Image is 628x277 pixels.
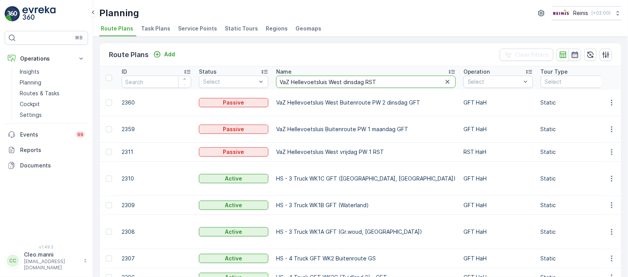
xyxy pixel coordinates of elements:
span: Service Points [178,25,217,32]
span: Task Plans [141,25,170,32]
button: Active [199,254,268,263]
p: Cockpit [20,100,40,108]
td: HS - 3 Truck WK1B GFT (Waterland) [272,196,460,215]
button: Reinis(+02:00) [552,6,622,20]
a: Planning [17,77,88,88]
button: Active [199,201,268,210]
p: Name [276,68,292,76]
td: 2310 [118,162,195,196]
img: Reinis-Logo-Vrijstaand_Tekengebied-1-copy2_aBO4n7j.png [552,9,570,17]
input: Search [276,76,456,88]
td: VaZ Hellevoetsluis West vrijdag PW 1 RST [272,143,460,162]
div: Toggle Row Selected [106,255,112,262]
td: GFT HaH [460,215,537,249]
td: Static [537,90,614,116]
td: GFT HaH [460,116,537,143]
p: Active [225,255,243,262]
button: Clear Filters [500,49,553,61]
p: Select [203,78,256,86]
td: Static [537,143,614,162]
p: Passive [223,148,244,156]
a: Events99 [5,127,88,142]
p: Passive [223,125,244,133]
p: Active [225,228,243,236]
td: 2307 [118,249,195,268]
img: logo [5,6,20,22]
td: GFT HaH [460,196,537,215]
p: Planning [20,79,41,86]
td: Static [537,196,614,215]
td: GFT HaH [460,249,537,268]
p: 99 [77,132,83,138]
p: Select [468,78,521,86]
span: Route Plans [101,25,133,32]
p: Insights [20,68,39,76]
td: HS - 4 Truck GFT WK2 Buitenroute GS [272,249,460,268]
p: Reports [20,146,85,154]
p: Planning [99,7,139,19]
div: Toggle Row Selected [106,149,112,155]
div: Toggle Row Selected [106,126,112,132]
p: Clear Filters [515,51,549,59]
p: Add [164,51,175,58]
button: Active [199,227,268,236]
a: Settings [17,110,88,120]
td: 2311 [118,143,195,162]
td: RST HaH [460,143,537,162]
td: HS - 3 Truck WK1C GFT ([GEOGRAPHIC_DATA], [GEOGRAPHIC_DATA]) [272,162,460,196]
p: Routes & Tasks [20,90,59,97]
input: Search [122,76,191,88]
button: Active [199,174,268,183]
p: Active [225,201,243,209]
p: ( +02:00 ) [592,10,611,16]
div: Toggle Row Selected [106,176,112,182]
span: v 1.49.3 [5,245,88,249]
p: Status [199,68,217,76]
button: Add [150,50,178,59]
span: Static Tours [225,25,258,32]
td: Static [537,162,614,196]
a: Reports [5,142,88,158]
p: Cleo.manni [24,251,80,258]
p: Reinis [574,9,589,17]
p: Events [20,131,71,138]
p: ⌘B [75,35,83,41]
p: Documents [20,162,85,169]
span: Geomaps [295,25,321,32]
p: Select [545,78,598,86]
button: Operations [5,51,88,66]
p: ID [122,68,127,76]
td: Static [537,116,614,143]
a: Cockpit [17,99,88,110]
td: VaZ Hellevoetsluis Buitenroute PW 1 maandag GFT [272,116,460,143]
div: CC [7,255,19,267]
button: CCCleo.manni[EMAIL_ADDRESS][DOMAIN_NAME] [5,251,88,271]
td: 2360 [118,90,195,116]
div: Toggle Row Selected [106,100,112,106]
button: Passive [199,98,268,107]
p: Passive [223,99,244,106]
div: Toggle Row Selected [106,229,112,235]
td: 2308 [118,215,195,249]
p: Operation [463,68,490,76]
p: Active [225,175,243,182]
p: Tour Type [541,68,568,76]
td: 2359 [118,116,195,143]
img: logo_light-DOdMpM7g.png [22,6,56,22]
a: Insights [17,66,88,77]
p: Operations [20,55,73,62]
td: Static [537,215,614,249]
td: VaZ Hellevoetsluis West Buitenroute PW 2 dinsdag GFT [272,90,460,116]
td: GFT HaH [460,90,537,116]
p: [EMAIL_ADDRESS][DOMAIN_NAME] [24,258,80,271]
p: Route Plans [109,49,149,60]
td: 2309 [118,196,195,215]
td: Static [537,249,614,268]
button: Passive [199,125,268,134]
span: Regions [266,25,288,32]
a: Documents [5,158,88,173]
td: HS - 3 Truck WK1A GFT (Gr.woud, [GEOGRAPHIC_DATA]) [272,215,460,249]
td: GFT HaH [460,162,537,196]
a: Routes & Tasks [17,88,88,99]
button: Passive [199,147,268,157]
